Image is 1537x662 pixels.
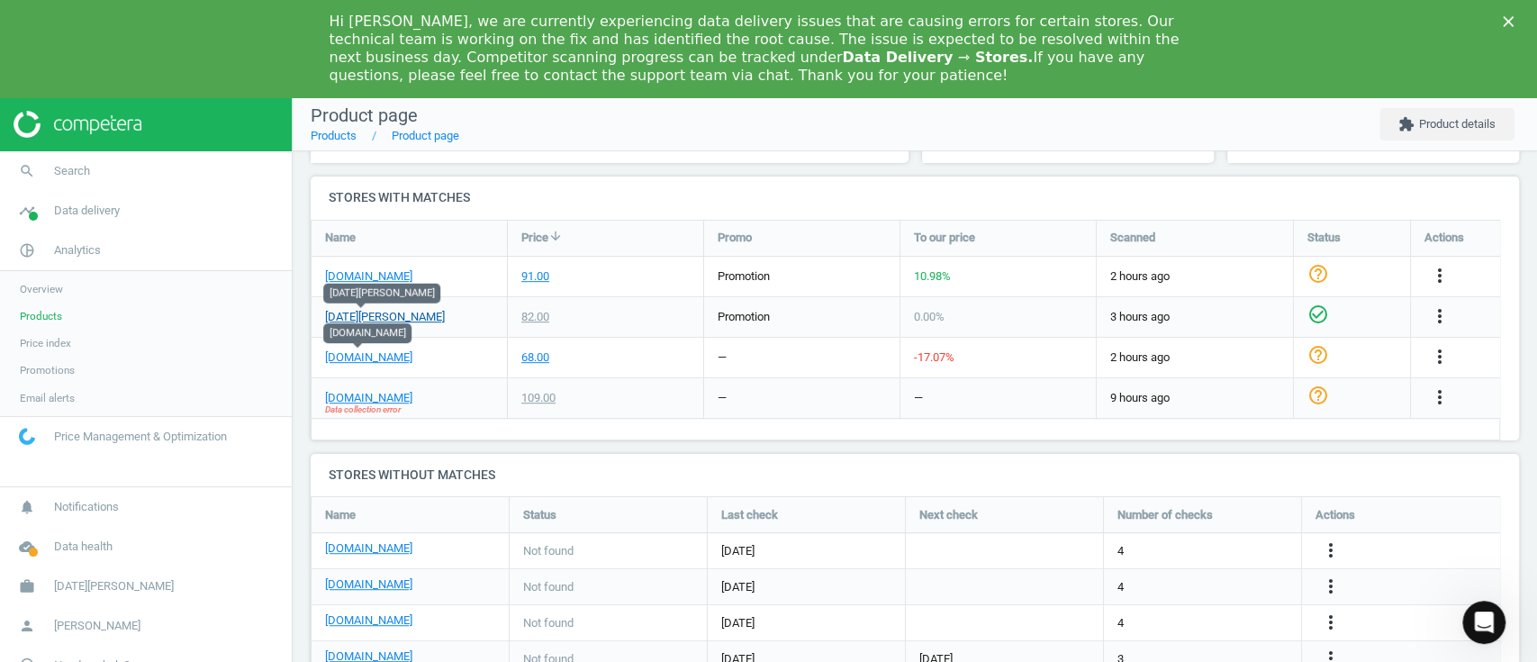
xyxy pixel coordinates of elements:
[311,177,1519,219] h4: Stores with matches
[1429,386,1451,408] i: more_vert
[1320,576,1342,597] i: more_vert
[1117,615,1124,631] span: 4
[721,615,891,631] span: [DATE]
[10,194,44,228] i: timeline
[54,618,140,634] span: [PERSON_NAME]
[325,349,412,366] a: [DOMAIN_NAME]
[919,507,978,523] span: Next check
[718,390,727,406] div: —
[1307,304,1329,325] i: check_circle_outline
[914,350,954,364] span: -17.07 %
[325,404,401,416] span: Data collection error
[1429,265,1451,288] button: more_vert
[1320,612,1342,635] button: more_vert
[1424,230,1464,246] span: Actions
[1429,265,1451,286] i: more_vert
[1307,263,1329,285] i: help_outline
[323,323,411,343] div: [DOMAIN_NAME]
[1429,305,1451,329] button: more_vert
[718,349,727,366] div: —
[1110,390,1279,406] span: 9 hours ago
[721,579,891,595] span: [DATE]
[1429,346,1451,367] i: more_vert
[523,579,574,595] span: Not found
[325,576,412,593] a: [DOMAIN_NAME]
[10,569,44,603] i: work
[1429,386,1451,410] button: more_vert
[1429,305,1451,327] i: more_vert
[1307,344,1329,366] i: help_outline
[54,499,119,515] span: Notifications
[721,543,891,559] span: [DATE]
[521,309,549,325] div: 82.00
[1110,230,1155,246] span: Scanned
[392,129,459,142] a: Product page
[1320,612,1342,633] i: more_vert
[10,609,44,643] i: person
[1110,268,1279,285] span: 2 hours ago
[54,429,227,445] span: Price Management & Optimization
[54,539,113,555] span: Data health
[325,507,356,523] span: Name
[325,309,445,325] a: [DATE][PERSON_NAME]
[14,111,141,138] img: ajHJNr6hYgQAAAAASUVORK5CYII=
[1307,230,1341,246] span: Status
[325,612,412,629] a: [DOMAIN_NAME]
[1462,601,1505,644] iframe: Intercom live chat
[1110,349,1279,366] span: 2 hours ago
[311,129,357,142] a: Products
[523,615,574,631] span: Not found
[521,390,556,406] div: 109.00
[1320,576,1342,599] button: more_vert
[521,230,548,246] span: Price
[718,269,770,283] span: promotion
[523,507,556,523] span: Status
[914,390,923,406] div: —
[1307,385,1329,406] i: help_outline
[1429,346,1451,369] button: more_vert
[721,507,778,523] span: Last check
[521,349,549,366] div: 68.00
[548,229,563,243] i: arrow_downward
[325,268,412,285] a: [DOMAIN_NAME]
[20,282,63,296] span: Overview
[10,490,44,524] i: notifications
[523,543,574,559] span: Not found
[54,203,120,219] span: Data delivery
[1117,507,1213,523] span: Number of checks
[1320,540,1342,563] button: more_vert
[1320,540,1342,561] i: more_vert
[10,233,44,268] i: pie_chart_outlined
[54,578,174,594] span: [DATE][PERSON_NAME]
[19,428,35,445] img: wGWNvw8QSZomAAAAABJRU5ErkJggg==
[20,336,71,350] span: Price index
[1379,108,1514,141] button: extensionProduct details
[1117,579,1124,595] span: 4
[10,530,44,564] i: cloud_done
[325,540,412,557] a: [DOMAIN_NAME]
[10,154,44,188] i: search
[311,454,1519,496] h4: Stores without matches
[842,49,1033,66] b: Data Delivery ⇾ Stores.
[1503,16,1521,27] div: Close
[1398,116,1415,132] i: extension
[20,391,75,405] span: Email alerts
[330,13,1180,85] div: Hi [PERSON_NAME], we are currently experiencing data delivery issues that are causing errors for ...
[1315,507,1355,523] span: Actions
[20,309,62,323] span: Products
[325,230,356,246] span: Name
[718,230,752,246] span: Promo
[325,390,412,406] a: [DOMAIN_NAME]
[914,310,945,323] span: 0.00 %
[914,230,975,246] span: To our price
[54,163,90,179] span: Search
[20,363,75,377] span: Promotions
[521,268,549,285] div: 91.00
[1117,543,1124,559] span: 4
[311,104,418,126] span: Product page
[718,310,770,323] span: promotion
[1110,309,1279,325] span: 3 hours ago
[54,242,101,258] span: Analytics
[323,283,440,303] div: [DATE][PERSON_NAME]
[914,269,951,283] span: 10.98 %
